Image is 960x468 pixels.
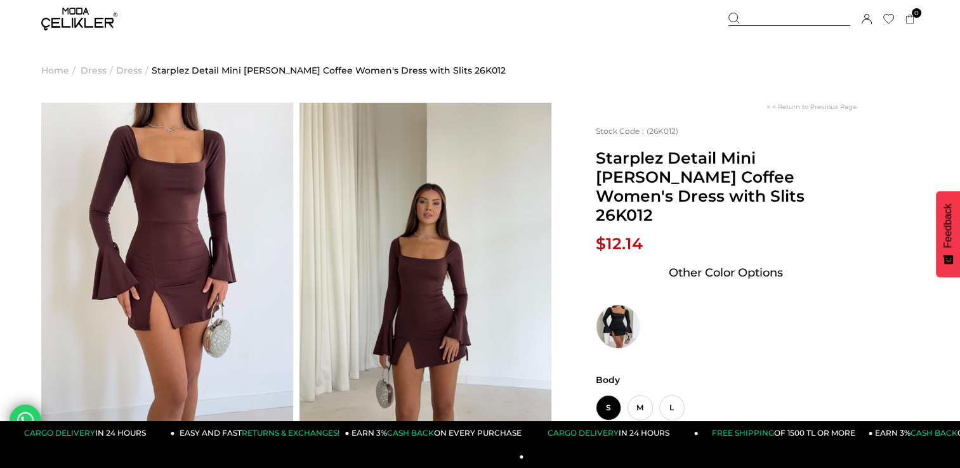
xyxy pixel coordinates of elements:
img: Dina Dress 26K012 [299,103,551,438]
span: CASH BACK [387,428,434,438]
font: IN 24 HOURS [24,428,146,438]
li: > [41,38,79,103]
a: Dress [81,38,107,103]
span: L [659,395,685,420]
span: Body [596,374,857,386]
a: 0 [905,15,915,24]
a: Starplez Detail Mini [PERSON_NAME] Coffee Women's Dress with Slits 26K012 [152,38,506,103]
a: FREE SHIPPINGOF 1500 TL OR MORE [699,421,873,445]
li: > [81,38,116,103]
span: 0 [912,8,921,18]
span: FREE SHIPPING [711,428,773,438]
span: CASH BACK [911,428,957,438]
font: (26K012) [647,126,678,136]
span: Stock Code [596,126,647,136]
button: Feedback - Show survey [936,191,960,277]
a: EASY AND FASTRETURNS & EXCHANGES! [174,421,349,445]
a: CARGO DELIVERYIN 24 HOURS [523,421,698,445]
li: > [116,38,152,103]
a: Dress [116,38,142,103]
span: Starplez Detail Mini [PERSON_NAME] Coffee Women's Dress with Slits 26K012 [596,148,857,224]
span: M [628,395,653,420]
font: EARN 3% ON EVERY PURCHASE [352,428,522,438]
img: logo [41,8,117,30]
span: RETURNS & EXCHANGES! [242,428,339,438]
span: S [596,395,621,420]
span: CARGO DELIVERY [24,428,95,438]
a: Home [41,38,69,103]
img: Dina Dress 26K012 [41,103,293,438]
font: IN 24 HOURS [548,428,669,438]
a: < < Return to Previous Page [766,103,857,111]
span: $12.14 [596,234,643,253]
span: Other Color Options [669,263,783,283]
span: Feedback [942,204,954,248]
img: Slit Strapless Detail Mini Dina Black Women's Dress 26K012 [596,304,640,349]
a: EARN 3%CASH BACKON EVERY PURCHASE [349,421,523,445]
span: CARGO DELIVERY [548,428,619,438]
